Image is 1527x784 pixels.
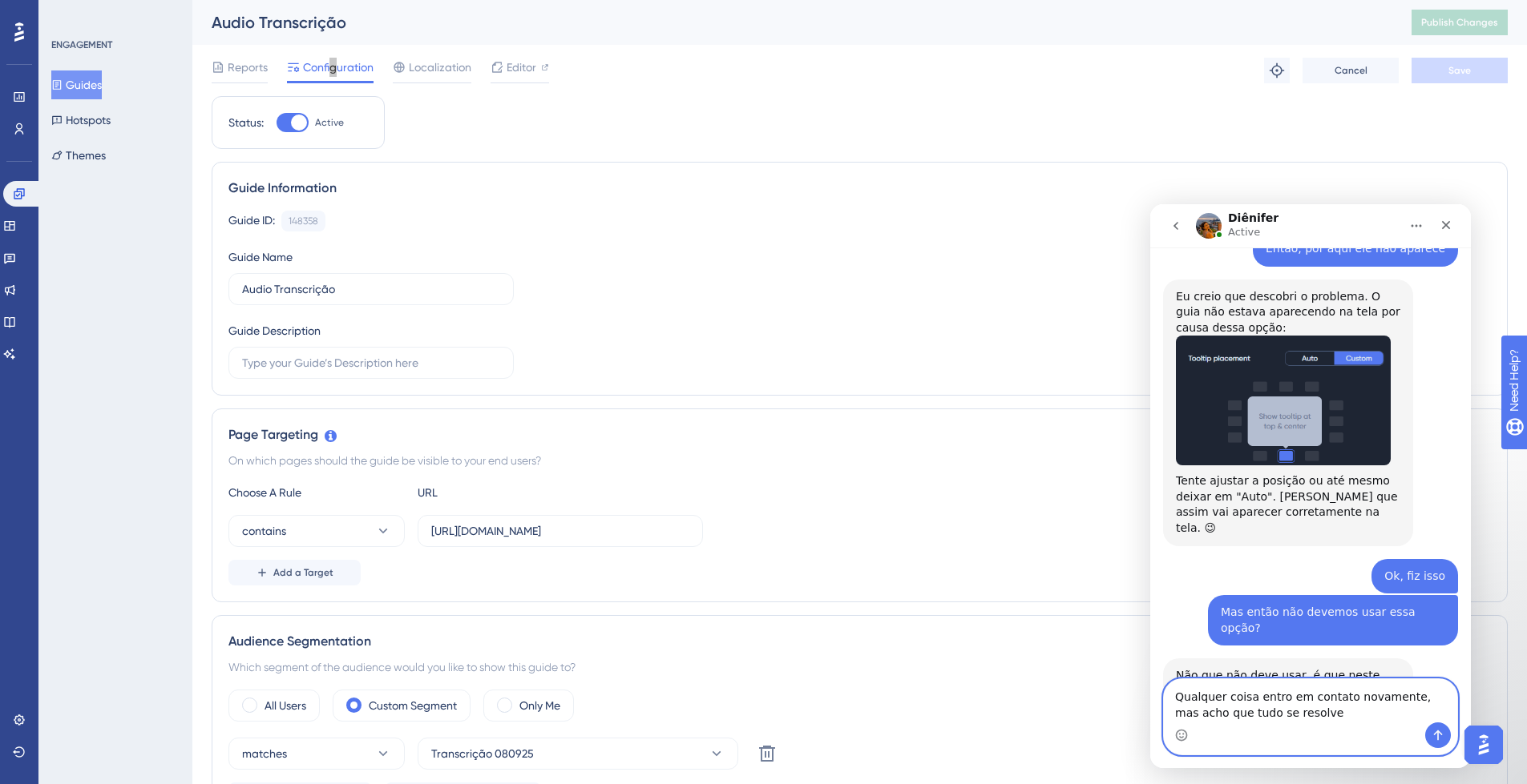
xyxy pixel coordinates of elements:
button: contains [228,515,405,547]
div: Choose A Rule [228,483,405,502]
span: Transcrição 080925 [431,744,534,763]
div: URL [418,483,594,502]
span: Need Help? [38,4,100,23]
button: Transcrição 080925 [418,738,738,770]
div: Page Targeting [228,425,1491,444]
iframe: UserGuiding AI Assistant Launcher [1460,721,1508,769]
label: Only Me [519,696,560,715]
input: yourwebsite.com/path [431,522,689,540]
div: Audience Segmentation [228,632,1491,651]
input: Type your Guide’s Description here [242,354,500,372]
span: Publish Changes [1421,16,1498,29]
button: Add a Target [228,560,361,585]
span: Active [315,116,344,129]
button: Guides [51,70,102,99]
input: Type your Guide’s Name here [242,280,500,298]
span: contains [242,521,286,541]
span: Localization [409,58,471,77]
div: Status: [228,113,264,132]
button: Cancel [1303,58,1399,83]
label: Custom Segment [369,696,457,715]
div: Guide ID: [228,211,275,231]
div: Guide Description [228,321,321,340]
div: Which segment of the audience would you like to show this guide to? [228,657,1491,677]
label: All Users [265,696,306,715]
div: Guide Information [228,179,1491,198]
span: Reports [228,58,268,77]
button: Themes [51,141,106,170]
span: Configuration [303,58,374,77]
iframe: Intercom live chat [1150,204,1471,768]
button: Hotspots [51,106,111,135]
span: matches [242,744,287,763]
span: Save [1448,64,1471,77]
div: 148358 [289,215,318,227]
button: Publish Changes [1412,10,1508,35]
button: Save [1412,58,1508,83]
span: Editor [507,58,536,77]
div: On which pages should the guide be visible to your end users? [228,451,1491,470]
span: Cancel [1335,64,1367,77]
button: matches [228,738,405,770]
div: ENGAGEMENT [51,38,112,51]
div: Audio Transcrição [212,11,1371,34]
span: Add a Target [273,566,333,579]
div: Guide Name [228,247,293,267]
